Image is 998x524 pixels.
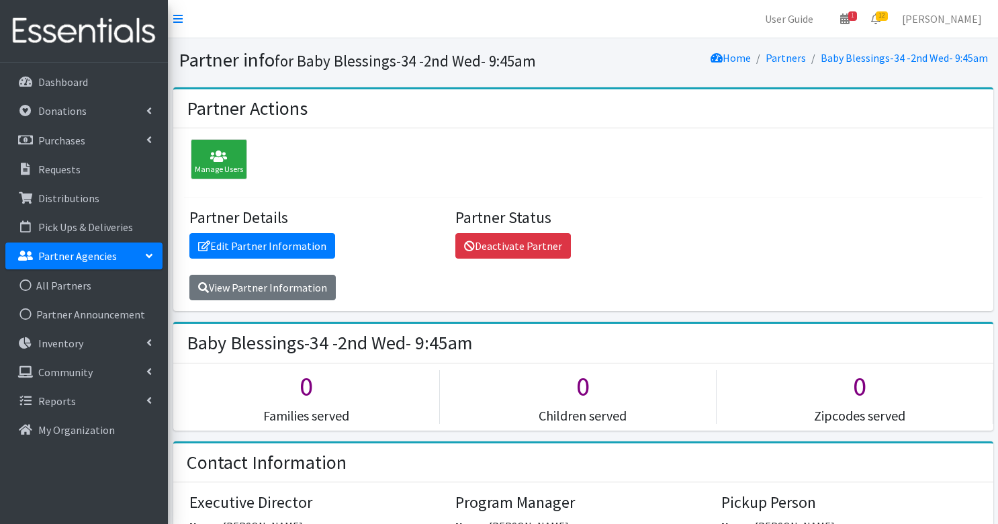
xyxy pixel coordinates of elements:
a: Reports [5,388,163,414]
h2: Contact Information [187,451,347,474]
a: My Organization [5,417,163,443]
a: View Partner Information [189,275,336,300]
p: Inventory [38,337,83,350]
a: Partner Announcement [5,301,163,328]
span: 12 [876,11,888,21]
h1: 0 [450,370,716,402]
a: 12 [860,5,891,32]
p: Distributions [38,191,99,205]
h5: Families served [173,408,439,424]
h4: Partner Status [455,208,711,228]
a: All Partners [5,272,163,299]
a: User Guide [754,5,824,32]
a: Home [711,51,751,64]
p: Community [38,365,93,379]
h4: Executive Director [189,493,445,513]
p: Requests [38,163,81,176]
p: My Organization [38,423,115,437]
a: Manage Users [184,155,247,168]
a: 1 [829,5,860,32]
h2: Partner Actions [187,97,308,120]
a: Community [5,359,163,386]
span: 1 [848,11,857,21]
p: Pick Ups & Deliveries [38,220,133,234]
p: Purchases [38,134,85,147]
p: Partner Agencies [38,249,117,263]
a: [PERSON_NAME] [891,5,993,32]
h1: Partner info [179,48,578,72]
a: Baby Blessings-34 -2nd Wed- 9:45am [821,51,988,64]
a: Purchases [5,127,163,154]
h4: Program Manager [455,493,711,513]
a: Distributions [5,185,163,212]
a: Partner Agencies [5,243,163,269]
a: Inventory [5,330,163,357]
h1: 0 [727,370,993,402]
p: Dashboard [38,75,88,89]
img: HumanEssentials [5,9,163,54]
p: Reports [38,394,76,408]
h4: Partner Details [189,208,445,228]
h4: Pickup Person [721,493,977,513]
a: Pick Ups & Deliveries [5,214,163,241]
a: Dashboard [5,69,163,95]
h5: Children served [450,408,716,424]
a: Partners [766,51,806,64]
a: Edit Partner Information [189,233,335,259]
a: Requests [5,156,163,183]
h5: Zipcodes served [727,408,993,424]
p: Donations [38,104,87,118]
h2: Baby Blessings-34 -2nd Wed- 9:45am [187,332,473,355]
div: Manage Users [191,139,247,179]
a: Deactivate Partner [455,233,571,259]
small: for Baby Blessings-34 -2nd Wed- 9:45am [275,51,536,71]
h1: 0 [173,370,439,402]
a: Donations [5,97,163,124]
